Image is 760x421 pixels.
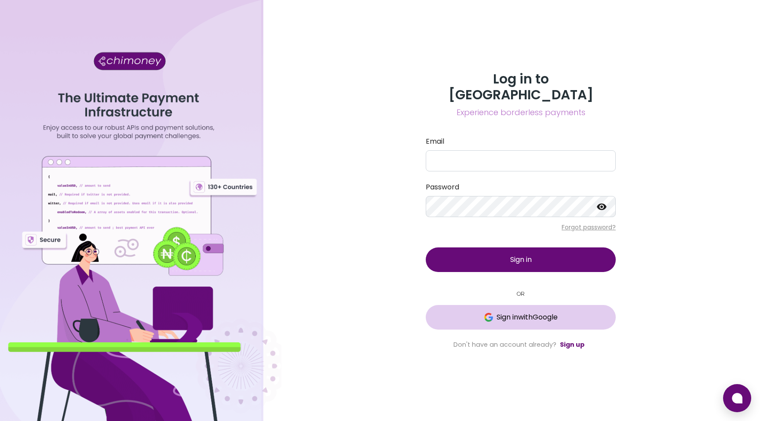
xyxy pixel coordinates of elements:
span: Don't have an account already? [453,340,556,349]
button: Sign in [426,247,616,272]
img: Google [484,313,493,322]
span: Sign in [510,254,532,265]
label: Password [426,182,616,192]
h3: Log in to [GEOGRAPHIC_DATA] [426,71,616,103]
p: Forgot password? [426,223,616,232]
a: Sign up [560,340,585,349]
span: Sign in with Google [497,312,558,323]
label: Email [426,136,616,147]
button: Open chat window [723,384,751,412]
span: Experience borderless payments [426,106,616,119]
button: GoogleSign inwithGoogle [426,305,616,330]
small: OR [426,290,616,298]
